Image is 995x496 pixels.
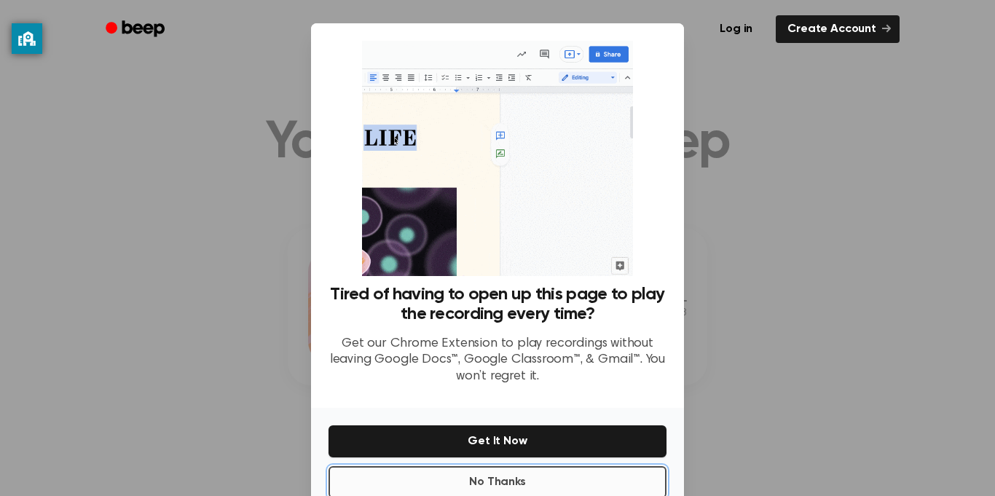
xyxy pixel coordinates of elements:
h3: Tired of having to open up this page to play the recording every time? [329,285,666,324]
button: Get It Now [329,425,666,457]
a: Create Account [776,15,900,43]
button: privacy banner [12,23,42,54]
p: Get our Chrome Extension to play recordings without leaving Google Docs™, Google Classroom™, & Gm... [329,336,666,385]
a: Log in [705,12,767,46]
img: Beep extension in action [362,41,632,276]
a: Beep [95,15,178,44]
